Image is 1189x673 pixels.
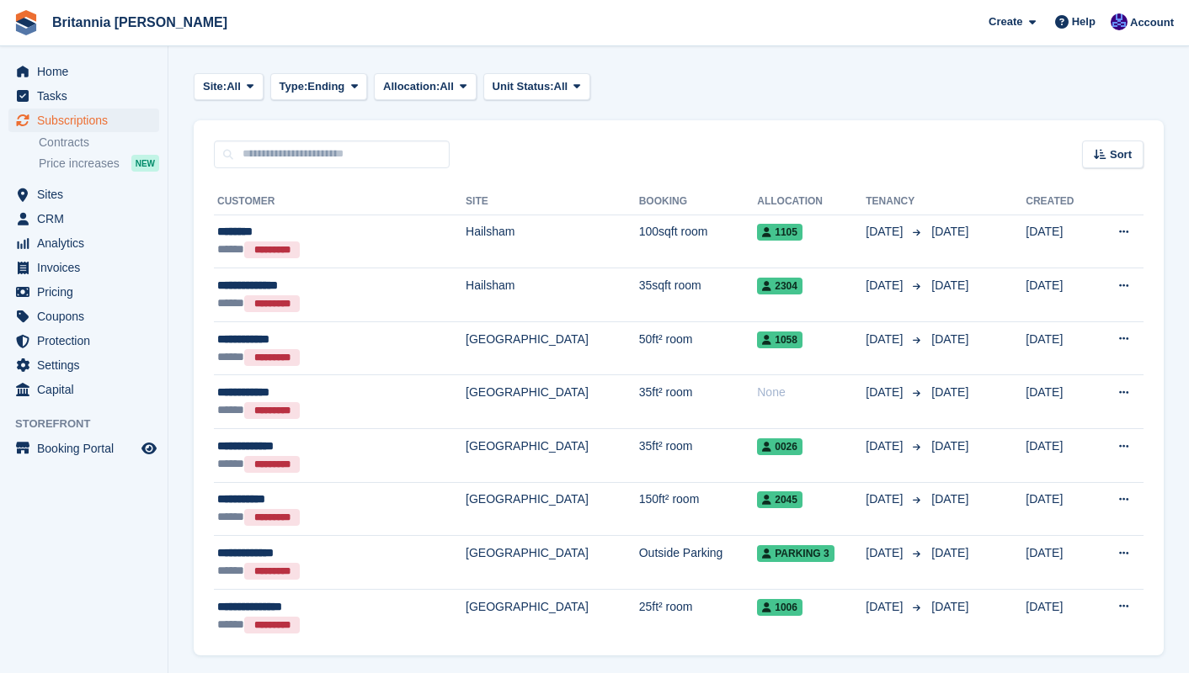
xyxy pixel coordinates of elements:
span: [DATE] [931,546,968,559]
span: [DATE] [931,385,968,399]
span: [DATE] [931,225,968,238]
th: Tenancy [866,188,925,215]
button: Allocation: All [374,73,477,101]
span: 1006 [757,599,802,616]
a: menu [8,231,159,255]
span: Unit Status: [493,78,554,95]
td: Outside Parking [639,536,758,590]
a: menu [8,207,159,231]
span: Type: [280,78,308,95]
span: 2045 [757,491,802,508]
a: menu [8,378,159,401]
th: Created [1026,188,1094,215]
td: [GEOGRAPHIC_DATA] [466,321,639,375]
a: menu [8,109,159,132]
td: [DATE] [1026,215,1094,268]
span: Site: [203,78,227,95]
td: 35ft² room [639,429,758,483]
a: menu [8,329,159,352]
td: [GEOGRAPHIC_DATA] [466,482,639,536]
span: CRM [37,207,138,231]
span: [DATE] [866,223,906,241]
a: menu [8,305,159,328]
td: [GEOGRAPHIC_DATA] [466,536,639,590]
td: [GEOGRAPHIC_DATA] [466,429,639,483]
td: 35ft² room [639,375,758,429]
span: Capital [37,378,138,401]
td: [DATE] [1026,268,1094,322]
td: 35sqft room [639,268,758,322]
a: menu [8,256,159,279]
span: [DATE] [866,437,906,455]
a: Britannia [PERSON_NAME] [45,8,234,36]
td: [DATE] [1026,321,1094,375]
div: None [757,384,866,401]
a: Contracts [39,135,159,151]
td: [DATE] [1026,482,1094,536]
button: Unit Status: All [483,73,590,101]
td: 50ft² room [639,321,758,375]
button: Site: All [194,73,264,101]
span: Create [989,13,1022,30]
span: [DATE] [866,544,906,562]
th: Booking [639,188,758,215]
button: Type: Ending [270,73,368,101]
span: Parking 3 [757,545,834,562]
td: Hailsham [466,215,639,268]
span: 1058 [757,331,802,348]
td: 150ft² room [639,482,758,536]
span: Coupons [37,305,138,328]
th: Site [466,188,639,215]
td: Hailsham [466,268,639,322]
td: [DATE] [1026,589,1094,642]
th: Allocation [757,188,866,215]
span: [DATE] [931,439,968,453]
a: menu [8,437,159,460]
td: 25ft² room [639,589,758,642]
a: menu [8,84,159,108]
span: [DATE] [866,490,906,508]
span: Account [1130,14,1174,31]
span: Protection [37,329,138,352]
span: Home [37,60,138,83]
span: Subscriptions [37,109,138,132]
td: [DATE] [1026,536,1094,590]
span: Analytics [37,231,138,255]
span: All [554,78,568,95]
div: NEW [131,155,159,172]
span: Booking Portal [37,437,138,460]
span: Sites [37,183,138,206]
a: menu [8,353,159,377]
span: Settings [37,353,138,377]
a: Preview store [139,438,159,458]
span: Tasks [37,84,138,108]
span: [DATE] [866,277,906,294]
span: Price increases [39,156,120,172]
span: [DATE] [931,600,968,613]
td: [DATE] [1026,429,1094,483]
span: Storefront [15,416,168,432]
span: [DATE] [866,331,906,348]
span: Sort [1110,146,1132,163]
span: Ending [307,78,344,95]
th: Customer [214,188,466,215]
span: [DATE] [931,278,968,292]
span: [DATE] [866,598,906,616]
span: 0026 [757,438,802,455]
td: [GEOGRAPHIC_DATA] [466,589,639,642]
span: Help [1072,13,1096,30]
span: [DATE] [931,492,968,506]
td: [DATE] [1026,375,1094,429]
a: menu [8,183,159,206]
span: All [440,78,454,95]
span: Allocation: [383,78,440,95]
span: Invoices [37,256,138,279]
span: 1105 [757,224,802,241]
a: Price increases NEW [39,154,159,172]
span: Pricing [37,280,138,304]
td: 100sqft room [639,215,758,268]
a: menu [8,280,159,304]
img: stora-icon-8386f47178a22dfd0bd8f6a31ec36ba5ce8667c1dd55bd0f319d3a0aa187defe.svg [13,10,39,35]
span: All [227,78,241,95]
img: Simon Clark [1111,13,1128,30]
